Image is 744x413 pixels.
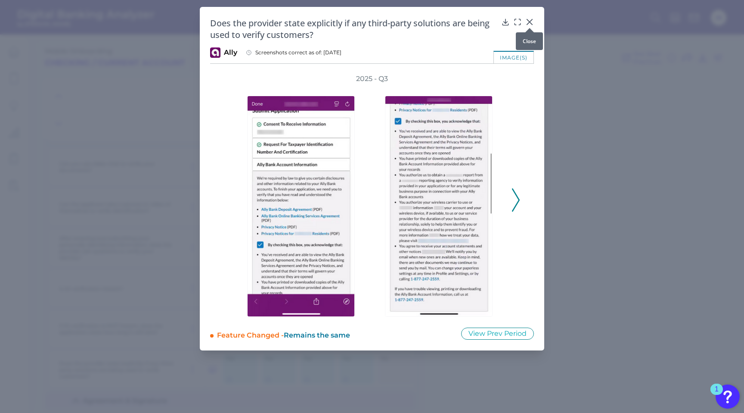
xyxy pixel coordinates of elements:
div: Feature Changed - [217,327,449,340]
div: image(s) [493,51,534,63]
h3: 2025 - Q3 [356,74,388,84]
span: Ally [224,48,237,57]
span: Screenshots correct as of: [DATE] [255,49,341,56]
img: 4518-107-Ally-Mobile-Onboarding-RC-Q3-2025.png [385,96,493,317]
h2: Does the provider state explicitly if any third-party solutions are being used to verify customers? [210,17,498,41]
div: Close [516,32,543,50]
button: Open Resource Center, 1 new notification [716,385,740,409]
span: Remains the same [284,331,350,339]
img: Ally [210,47,220,58]
div: 1 [715,389,719,400]
img: 4518-106-Ally-Mobile-Onboarding-RC-Q3-2025.png [247,96,355,317]
button: View Prev Period [461,328,534,340]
